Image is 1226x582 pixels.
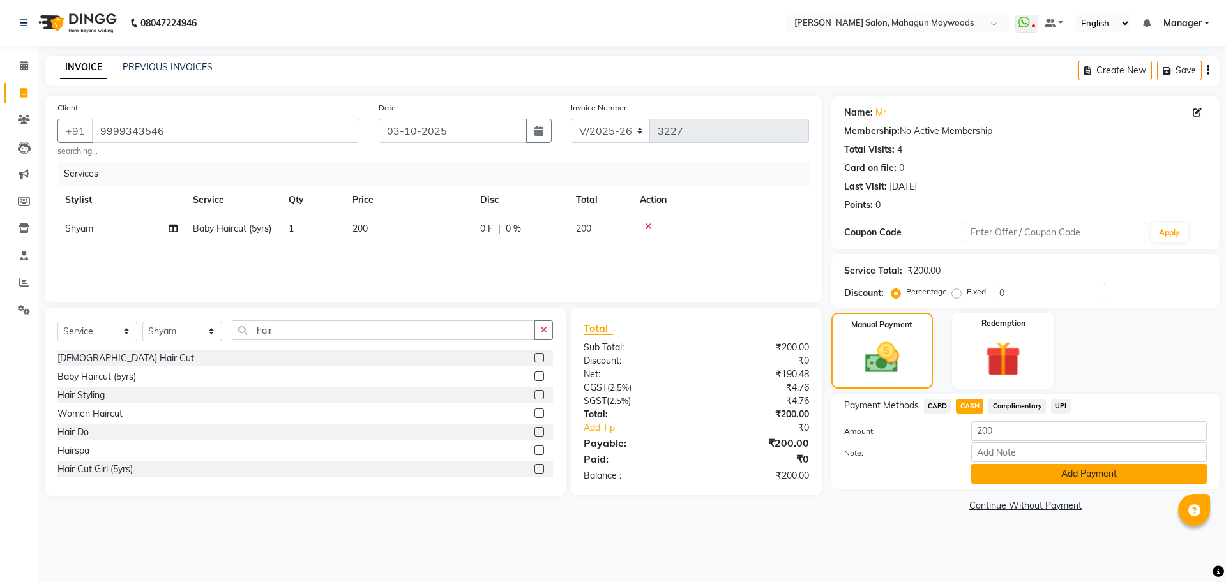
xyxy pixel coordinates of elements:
div: Name: [844,106,873,119]
div: ₹0 [716,421,818,435]
div: ₹200.00 [696,435,818,451]
th: Action [632,186,809,214]
div: ₹200.00 [696,408,818,421]
div: Net: [574,368,696,381]
input: Search or Scan [232,320,535,340]
span: SGST [584,395,607,407]
input: Add Note [971,442,1207,462]
small: searching... [57,145,359,157]
input: Search by Name/Mobile/Email/Code [92,119,359,143]
span: 2.5% [610,382,629,392]
div: Discount: [844,287,884,300]
div: ₹0 [696,451,818,466]
div: ₹200.00 [696,469,818,482]
a: Continue Without Payment [834,499,1217,512]
span: Baby Haircut (5yrs) [193,223,271,234]
label: Client [57,102,78,114]
label: Percentage [906,286,947,297]
span: | [498,222,501,235]
button: Save [1157,61,1202,80]
a: Mr [875,106,886,119]
th: Disc [473,186,568,214]
span: UPI [1051,399,1071,414]
div: Card on file: [844,161,897,175]
span: Total [584,322,613,335]
div: Balance : [574,469,696,482]
div: Coupon Code [844,226,965,239]
div: 0 [875,198,881,212]
div: Hair Styling [57,389,105,402]
th: Stylist [57,186,185,214]
div: Women Haircut [57,407,123,421]
span: 200 [576,223,591,234]
span: CARD [924,399,951,414]
input: Amount [971,421,1207,441]
div: Hair Do [57,426,89,439]
span: 200 [352,223,368,234]
div: ₹190.48 [696,368,818,381]
label: Invoice Number [571,102,626,114]
a: Add Tip [574,421,716,435]
div: 4 [897,143,902,156]
div: [DATE] [889,180,917,193]
span: CASH [956,399,983,414]
div: ( ) [574,381,696,394]
th: Service [185,186,281,214]
div: No Active Membership [844,124,1207,138]
span: Shyam [65,223,93,234]
div: 0 [899,161,904,175]
th: Qty [281,186,345,214]
button: Create New [1078,61,1152,80]
div: Service Total: [844,264,902,278]
span: Payment Methods [844,399,919,412]
div: Sub Total: [574,341,696,354]
label: Redemption [981,318,1025,329]
button: +91 [57,119,93,143]
div: ₹200.00 [907,264,941,278]
img: _gift.svg [974,337,1032,381]
img: _cash.svg [854,338,910,377]
span: 0 % [506,222,521,235]
label: Amount: [835,426,962,437]
div: ₹4.76 [696,381,818,394]
a: PREVIOUS INVOICES [123,61,213,73]
a: INVOICE [60,56,107,79]
div: Services [59,162,819,186]
label: Manual Payment [851,319,912,331]
span: CGST [584,382,607,393]
img: logo [33,5,120,41]
label: Note: [835,447,962,459]
button: Add Payment [971,464,1207,484]
div: Membership: [844,124,900,138]
label: Fixed [967,286,986,297]
div: Baby Haircut (5yrs) [57,370,136,384]
span: 2.5% [609,396,628,406]
span: Manager [1163,17,1202,30]
div: ₹0 [696,354,818,368]
span: Complimentary [988,399,1046,414]
span: 1 [289,223,294,234]
div: Hair Cut Girl (5yrs) [57,463,133,476]
div: ₹200.00 [696,341,818,354]
div: Points: [844,198,873,212]
div: Last Visit: [844,180,887,193]
div: [DEMOGRAPHIC_DATA] Hair Cut [57,352,194,365]
div: Total Visits: [844,143,895,156]
span: 0 F [480,222,493,235]
div: Discount: [574,354,696,368]
th: Total [568,186,632,214]
div: Total: [574,408,696,421]
b: 08047224946 [140,5,197,41]
button: Apply [1151,223,1188,243]
th: Price [345,186,473,214]
div: Payable: [574,435,696,451]
div: Paid: [574,451,696,466]
div: Hairspa [57,444,89,458]
label: Date [379,102,396,114]
div: ₹4.76 [696,394,818,408]
input: Enter Offer / Coupon Code [965,223,1146,243]
div: ( ) [574,394,696,408]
